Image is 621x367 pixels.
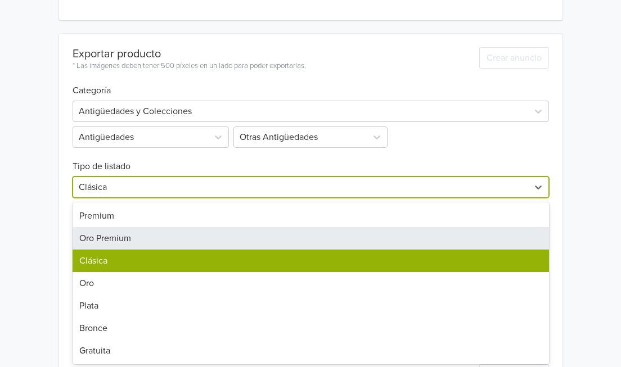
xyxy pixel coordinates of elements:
[73,148,549,172] h6: Tipo de listado
[73,272,549,294] div: Oro
[73,61,306,72] div: * Las imágenes deben tener 500 píxeles en un lado para poder exportarlas.
[73,47,306,61] div: Exportar producto
[479,47,549,69] button: Crear anuncio
[73,317,549,339] div: Bronce
[73,250,549,272] div: Clásica
[73,227,549,250] div: Oro Premium
[73,205,549,227] div: Premium
[73,339,549,362] div: Gratuita
[73,72,549,96] h6: Categoría
[73,294,549,317] div: Plata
